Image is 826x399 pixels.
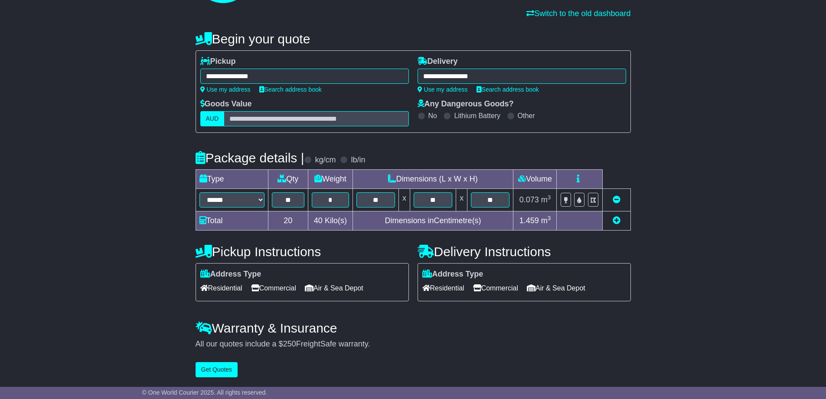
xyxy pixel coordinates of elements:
[422,281,464,295] span: Residential
[353,211,513,231] td: Dimensions in Centimetre(s)
[251,281,296,295] span: Commercial
[454,112,500,120] label: Lithium Battery
[422,270,483,279] label: Address Type
[518,112,535,120] label: Other
[200,57,236,66] label: Pickup
[196,170,268,189] td: Type
[526,9,630,18] a: Switch to the old dashboard
[196,244,409,259] h4: Pickup Instructions
[418,99,514,109] label: Any Dangerous Goods?
[200,111,225,126] label: AUD
[548,215,551,221] sup: 3
[418,244,631,259] h4: Delivery Instructions
[308,170,353,189] td: Weight
[418,57,458,66] label: Delivery
[283,340,296,348] span: 250
[519,195,539,204] span: 0.073
[196,211,268,231] td: Total
[268,211,308,231] td: 20
[541,195,551,204] span: m
[548,194,551,201] sup: 3
[613,195,620,204] a: Remove this item
[142,389,268,396] span: © One World Courier 2025. All rights reserved.
[196,32,631,46] h4: Begin your quote
[315,155,336,165] label: kg/cm
[353,170,513,189] td: Dimensions (L x W x H)
[200,281,242,295] span: Residential
[541,216,551,225] span: m
[456,189,467,211] td: x
[196,362,238,377] button: Get Quotes
[519,216,539,225] span: 1.459
[259,86,322,93] a: Search address book
[613,216,620,225] a: Add new item
[398,189,410,211] td: x
[196,151,304,165] h4: Package details |
[513,170,557,189] td: Volume
[473,281,518,295] span: Commercial
[196,340,631,349] div: All our quotes include a $ FreightSafe warranty.
[308,211,353,231] td: Kilo(s)
[200,99,252,109] label: Goods Value
[268,170,308,189] td: Qty
[351,155,365,165] label: lb/in
[477,86,539,93] a: Search address book
[200,86,251,93] a: Use my address
[314,216,323,225] span: 40
[527,281,585,295] span: Air & Sea Depot
[196,321,631,335] h4: Warranty & Insurance
[428,112,437,120] label: No
[305,281,363,295] span: Air & Sea Depot
[418,86,468,93] a: Use my address
[200,270,261,279] label: Address Type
